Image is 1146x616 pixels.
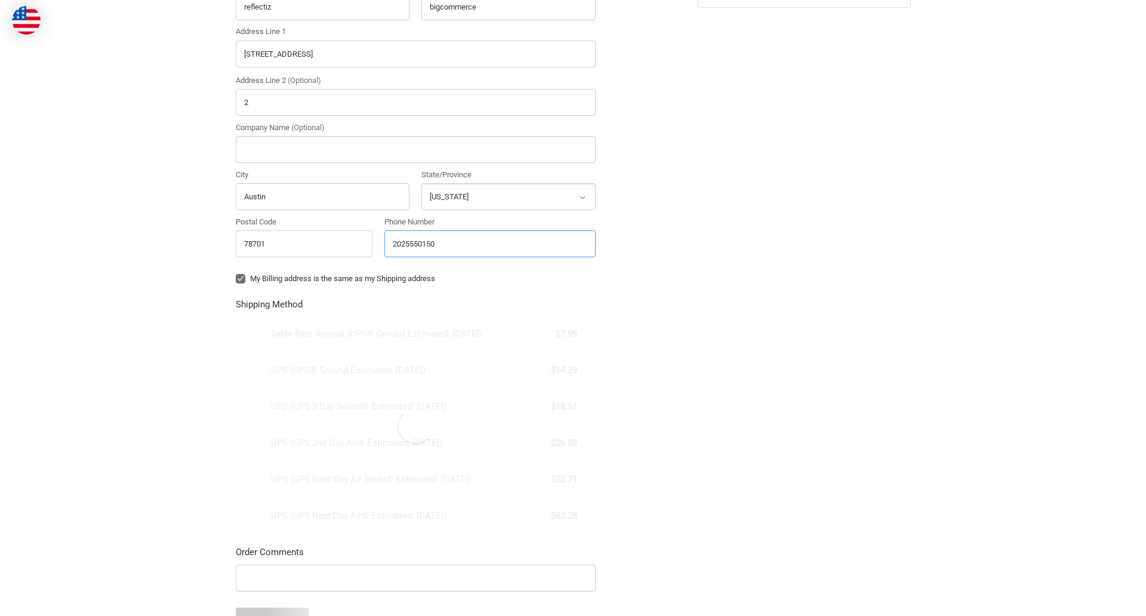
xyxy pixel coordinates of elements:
label: City [236,169,410,181]
small: (Optional) [291,123,325,132]
small: (Optional) [288,76,321,85]
span: Checkout [100,5,137,16]
label: My Billing address is the same as my Shipping address [236,274,596,284]
legend: Shipping Method [236,298,303,317]
label: Address Line 1 [236,26,596,38]
label: Address Line 2 [236,75,596,87]
label: Postal Code [236,216,373,228]
label: Phone Number [384,216,596,228]
img: duty and tax information for United States [12,6,41,35]
label: State/Province [421,169,596,181]
label: Company Name [236,122,596,134]
legend: Order Comments [236,546,304,565]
